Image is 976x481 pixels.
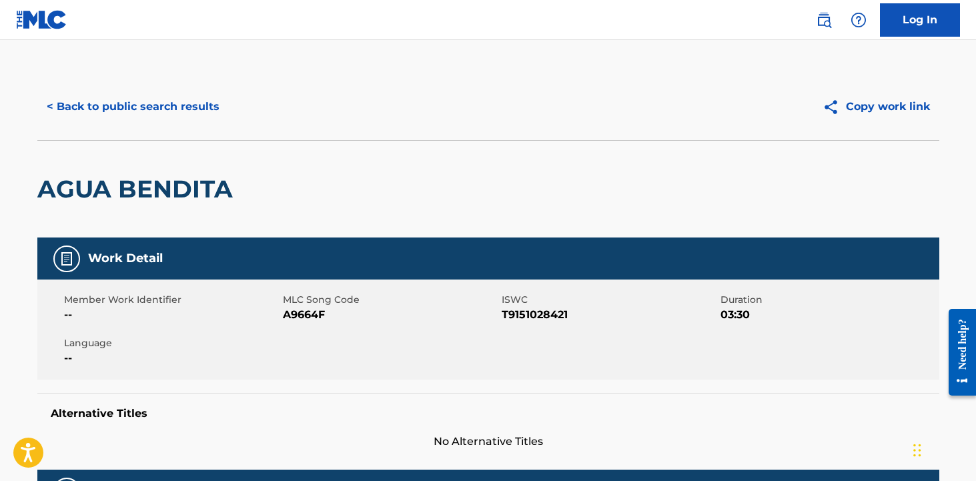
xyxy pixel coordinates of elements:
[37,174,239,204] h2: AGUA BENDITA
[283,293,498,307] span: MLC Song Code
[845,7,872,33] div: Help
[64,336,280,350] span: Language
[939,298,976,406] iframe: Resource Center
[811,7,837,33] a: Public Search
[816,12,832,28] img: search
[283,307,498,323] span: A9664F
[51,407,926,420] h5: Alternative Titles
[720,307,936,323] span: 03:30
[913,430,921,470] div: Drag
[502,307,717,323] span: T9151028421
[64,307,280,323] span: --
[37,90,229,123] button: < Back to public search results
[909,417,976,481] iframe: Chat Widget
[88,251,163,266] h5: Work Detail
[37,434,939,450] span: No Alternative Titles
[880,3,960,37] a: Log In
[64,350,280,366] span: --
[502,293,717,307] span: ISWC
[16,10,67,29] img: MLC Logo
[851,12,867,28] img: help
[813,90,939,123] button: Copy work link
[64,293,280,307] span: Member Work Identifier
[720,293,936,307] span: Duration
[823,99,846,115] img: Copy work link
[59,251,75,267] img: Work Detail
